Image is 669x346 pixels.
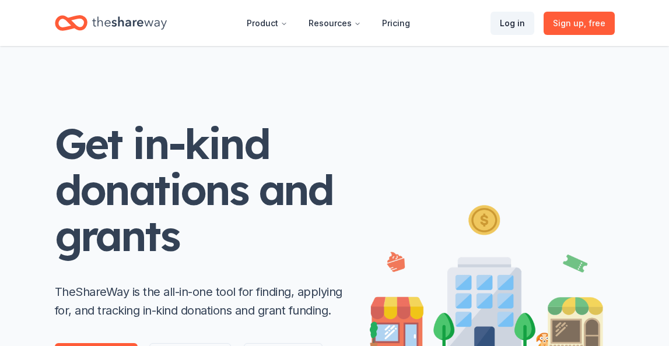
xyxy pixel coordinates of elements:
span: , free [584,18,605,28]
nav: Main [237,9,419,37]
span: Sign up [553,16,605,30]
a: Log in [491,12,534,35]
a: Pricing [373,12,419,35]
a: Home [55,9,167,37]
button: Product [237,12,297,35]
h1: Get in-kind donations and grants [55,121,346,259]
a: Sign up, free [544,12,615,35]
p: TheShareWay is the all-in-one tool for finding, applying for, and tracking in-kind donations and ... [55,283,346,320]
button: Resources [299,12,370,35]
